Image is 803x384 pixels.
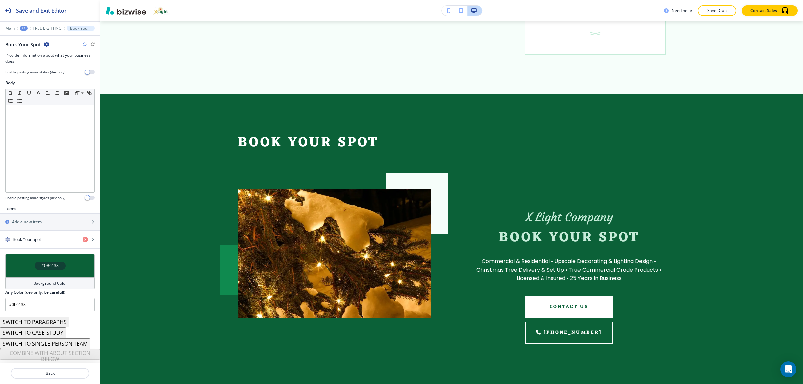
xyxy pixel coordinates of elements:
[5,70,65,75] h4: Enable pasting more styles (dev only)
[33,280,67,286] h4: Background Color
[706,8,728,14] p: Save Draft
[238,189,431,318] img: 1c85c76e7c56ba43eb0a2becdd49038f.webp
[70,26,91,31] p: Book Your Spot
[152,6,170,15] img: Your Logo
[238,134,379,151] h2: Book Your Spot
[5,52,95,64] h3: Provide information about what your business does
[525,210,613,225] p: X Light Company
[750,8,777,14] p: Contact Sales
[5,206,16,212] h2: Items
[33,26,62,31] button: TREE LIGHTING
[5,195,65,200] h4: Enable pasting more styles (dev only)
[41,263,59,269] h4: #0B6138
[16,7,67,15] h2: Save and Exit Editor
[5,289,65,295] h2: Any Color (dev only, be careful!)
[780,361,796,377] div: Open Intercom Messenger
[13,236,41,243] h4: Book Your Spot
[11,368,89,379] button: Back
[5,237,10,242] img: Drag
[11,370,89,376] p: Back
[672,8,692,14] h3: Need help?
[67,26,95,31] button: Book Your Spot
[12,219,42,225] h2: Add a new item
[472,257,666,283] p: Commercial & Residential • Upscale Decorating & Lighting Design • Christmas Tree Delivery & Set U...
[20,26,28,31] button: +1
[742,5,798,16] button: Contact Sales
[499,229,640,246] h2: Book Your Spot
[5,254,95,289] button: #0B6138Background Color
[5,41,41,48] h2: Book Your Spot
[525,322,612,344] a: [PHONE_NUMBER]
[5,80,15,86] h2: Body
[698,5,736,16] button: Save Draft
[5,26,15,31] button: Main
[525,296,612,318] button: CONTACT US
[106,7,146,15] img: Bizwise Logo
